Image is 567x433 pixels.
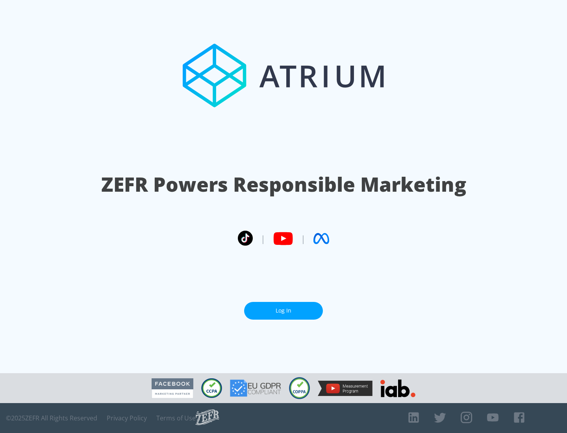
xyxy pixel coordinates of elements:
img: CCPA Compliant [201,378,222,398]
img: IAB [380,379,415,397]
span: | [261,233,265,244]
img: COPPA Compliant [289,377,310,399]
a: Terms of Use [156,414,196,422]
img: GDPR Compliant [230,379,281,397]
a: Privacy Policy [107,414,147,422]
span: © 2025 ZEFR All Rights Reserved [6,414,97,422]
h1: ZEFR Powers Responsible Marketing [101,171,466,198]
img: YouTube Measurement Program [318,381,372,396]
img: Facebook Marketing Partner [152,378,193,398]
span: | [301,233,306,244]
a: Log In [244,302,323,320]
